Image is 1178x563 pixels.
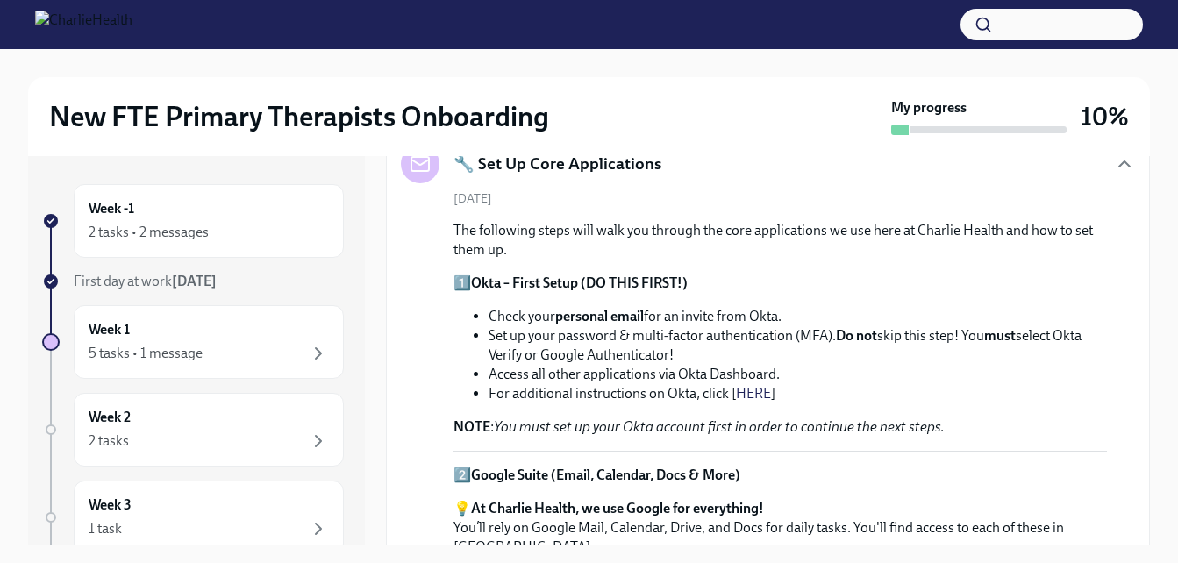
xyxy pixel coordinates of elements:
a: First day at work[DATE] [42,272,344,291]
a: Week 22 tasks [42,393,344,467]
strong: personal email [555,308,644,324]
div: 5 tasks • 1 message [89,344,203,363]
span: [DATE] [453,190,492,207]
em: You must set up your Okta account first in order to continue the next steps. [494,418,945,435]
h6: Week 3 [89,495,132,515]
p: 2️⃣ [453,466,1107,485]
a: Week 15 tasks • 1 message [42,305,344,379]
a: Week 31 task [42,481,344,554]
p: : [453,417,1107,437]
strong: must [984,327,1016,344]
p: 💡 You’ll rely on Google Mail, Calendar, Drive, and Docs for daily tasks. You'll find access to ea... [453,499,1107,557]
p: The following steps will walk you through the core applications we use here at Charlie Health and... [453,221,1107,260]
li: Access all other applications via Okta Dashboard. [489,365,1107,384]
strong: My progress [891,98,967,118]
li: Check your for an invite from Okta. [489,307,1107,326]
div: 1 task [89,519,122,538]
strong: NOTE [453,418,490,435]
strong: Google Suite (Email, Calendar, Docs & More) [471,467,740,483]
span: First day at work [74,273,217,289]
h6: Week 1 [89,320,130,339]
h2: New FTE Primary Therapists Onboarding [49,99,549,134]
div: 2 tasks • 2 messages [89,223,209,242]
h6: Week -1 [89,199,134,218]
h5: 🔧 Set Up Core Applications [453,153,661,175]
div: 2 tasks [89,431,129,451]
strong: [DATE] [172,273,217,289]
strong: Okta – First Setup (DO THIS FIRST!) [471,274,688,291]
a: HERE [736,385,771,402]
li: For additional instructions on Okta, click [ ] [489,384,1107,403]
li: Set up your password & multi-factor authentication (MFA). skip this step! You select Okta Verify ... [489,326,1107,365]
h3: 10% [1081,101,1129,132]
img: CharlieHealth [35,11,132,39]
strong: At Charlie Health, we use Google for everything! [471,500,764,517]
a: Week -12 tasks • 2 messages [42,184,344,258]
p: 1️⃣ [453,274,1107,293]
h6: Week 2 [89,408,131,427]
strong: Do not [836,327,877,344]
